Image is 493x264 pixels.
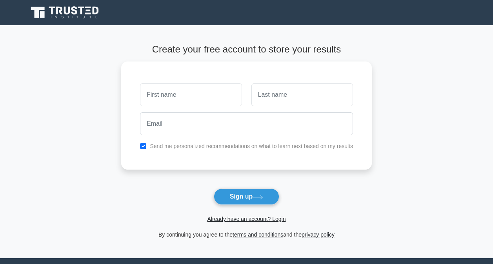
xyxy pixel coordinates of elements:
a: Already have an account? Login [207,216,286,222]
input: First name [140,83,242,106]
h4: Create your free account to store your results [121,44,372,55]
label: Send me personalized recommendations on what to learn next based on my results [150,143,353,149]
a: privacy policy [302,231,335,238]
a: terms and conditions [233,231,283,238]
input: Last name [251,83,353,106]
button: Sign up [214,188,280,205]
input: Email [140,112,353,135]
div: By continuing you agree to the and the [116,230,377,239]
